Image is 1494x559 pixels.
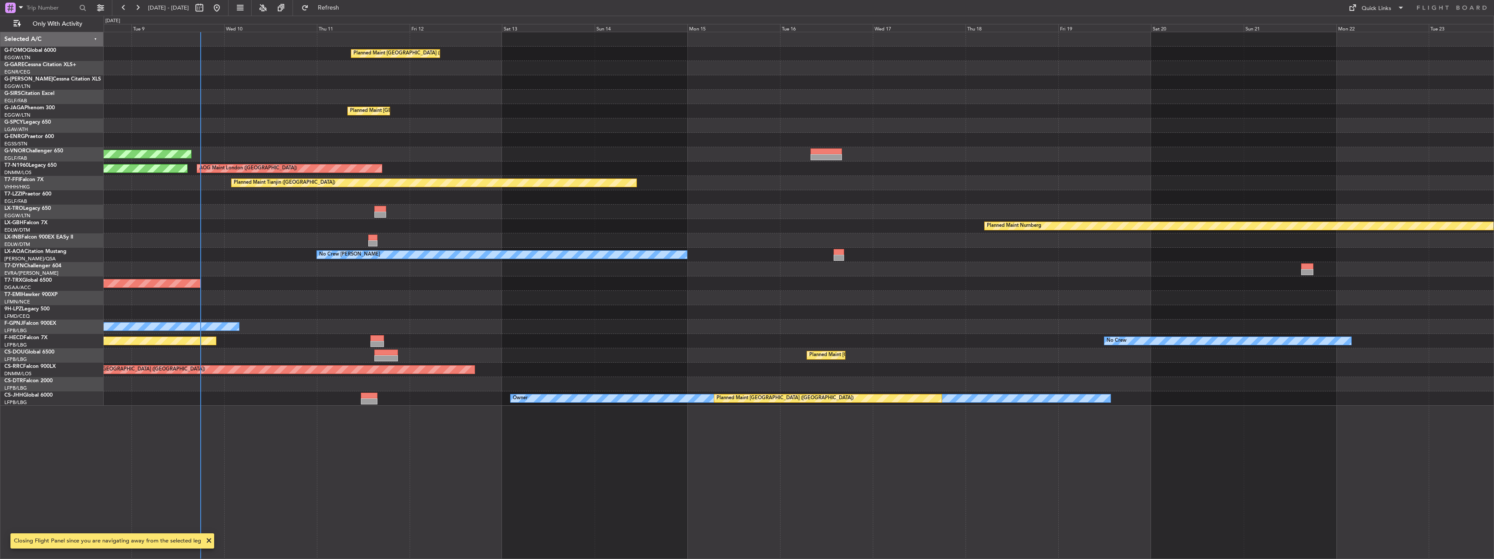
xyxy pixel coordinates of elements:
div: Closing Flight Panel since you are navigating away from the selected leg [14,537,201,546]
a: G-ENRGPraetor 600 [4,134,54,139]
a: G-SIRSCitation Excel [4,91,54,96]
div: Mon 15 [687,24,780,32]
span: CS-DOU [4,350,25,355]
a: G-JAGAPhenom 300 [4,105,55,111]
span: LX-GBH [4,220,24,226]
a: LX-AOACitation Mustang [4,249,67,254]
div: Fri 12 [410,24,502,32]
span: F-GPNJ [4,321,23,326]
span: T7-FFI [4,177,20,182]
div: Fri 19 [1058,24,1151,32]
a: EGGW/LTN [4,212,30,219]
span: 9H-LPZ [4,306,22,312]
a: LX-TROLegacy 650 [4,206,51,211]
span: T7-DYN [4,263,24,269]
span: G-ENRG [4,134,25,139]
a: T7-N1960Legacy 650 [4,163,57,168]
div: Mon 22 [1336,24,1429,32]
a: T7-EMIHawker 900XP [4,292,57,297]
a: 9H-LPZLegacy 500 [4,306,50,312]
a: G-SPCYLegacy 650 [4,120,51,125]
div: Planned Maint [GEOGRAPHIC_DATA] ([GEOGRAPHIC_DATA]) [809,349,946,362]
a: CS-DTRFalcon 2000 [4,378,53,384]
button: Quick Links [1344,1,1409,15]
a: VHHH/HKG [4,184,30,190]
a: CS-DOUGlobal 6500 [4,350,54,355]
a: G-GARECessna Citation XLS+ [4,62,76,67]
a: LFPB/LBG [4,327,27,334]
a: DNMM/LOS [4,169,31,176]
span: [DATE] - [DATE] [148,4,189,12]
a: LFPB/LBG [4,385,27,391]
span: T7-LZZI [4,192,22,197]
a: F-HECDFalcon 7X [4,335,47,340]
a: LX-INBFalcon 900EX EASy II [4,235,73,240]
span: LX-INB [4,235,21,240]
span: G-SIRS [4,91,21,96]
a: G-FOMOGlobal 6000 [4,48,56,53]
a: T7-LZZIPraetor 600 [4,192,51,197]
span: CS-JHH [4,393,23,398]
a: DGAA/ACC [4,284,31,291]
span: G-FOMO [4,48,27,53]
a: EGNR/CEG [4,69,30,75]
div: Sun 14 [595,24,687,32]
span: CS-RRC [4,364,23,369]
div: Owner [513,392,528,405]
a: T7-DYNChallenger 604 [4,263,61,269]
a: EGGW/LTN [4,54,30,61]
a: EGGW/LTN [4,112,30,118]
a: LFPB/LBG [4,342,27,348]
a: G-VNORChallenger 650 [4,148,63,154]
div: Tue 9 [131,24,224,32]
a: G-[PERSON_NAME]Cessna Citation XLS [4,77,101,82]
a: DNMM/LOS [4,370,31,377]
a: CS-RRCFalcon 900LX [4,364,56,369]
button: Only With Activity [10,17,94,31]
button: Refresh [297,1,350,15]
a: LFMD/CEQ [4,313,30,320]
div: Quick Links [1362,4,1391,13]
div: Sat 13 [502,24,595,32]
span: G-SPCY [4,120,23,125]
input: Trip Number [27,1,77,14]
div: Planned Maint [GEOGRAPHIC_DATA] ([GEOGRAPHIC_DATA]) [353,47,491,60]
a: EGGW/LTN [4,83,30,90]
span: LX-AOA [4,249,24,254]
div: AOG Maint London ([GEOGRAPHIC_DATA]) [199,162,297,175]
span: Only With Activity [23,21,92,27]
div: Planned Maint [GEOGRAPHIC_DATA] ([GEOGRAPHIC_DATA]) [717,392,854,405]
span: F-HECD [4,335,24,340]
a: LX-GBHFalcon 7X [4,220,47,226]
a: LFPB/LBG [4,399,27,406]
a: LFMN/NCE [4,299,30,305]
div: No Crew [PERSON_NAME] [319,248,380,261]
div: Wed 17 [873,24,966,32]
a: LGAV/ATH [4,126,28,133]
div: Wed 10 [224,24,317,32]
a: EGLF/FAB [4,155,27,162]
a: EGLF/FAB [4,198,27,205]
a: EDLW/DTM [4,227,30,233]
div: Thu 18 [966,24,1058,32]
div: Planned Maint Tianjin ([GEOGRAPHIC_DATA]) [234,176,335,189]
a: T7-FFIFalcon 7X [4,177,44,182]
span: T7-TRX [4,278,22,283]
a: EDLW/DTM [4,241,30,248]
span: G-[PERSON_NAME] [4,77,53,82]
div: [DATE] [105,17,120,25]
span: T7-EMI [4,292,21,297]
div: Tue 16 [780,24,873,32]
span: T7-N1960 [4,163,29,168]
span: G-JAGA [4,105,24,111]
span: CS-DTR [4,378,23,384]
a: CS-JHHGlobal 6000 [4,393,53,398]
span: G-GARE [4,62,24,67]
a: [PERSON_NAME]/QSA [4,256,56,262]
a: EVRA/[PERSON_NAME] [4,270,58,276]
div: Sat 20 [1151,24,1244,32]
a: F-GPNJFalcon 900EX [4,321,56,326]
div: No Crew [1107,334,1127,347]
a: T7-TRXGlobal 6500 [4,278,52,283]
div: Planned Maint [GEOGRAPHIC_DATA] ([GEOGRAPHIC_DATA]) [350,104,487,118]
